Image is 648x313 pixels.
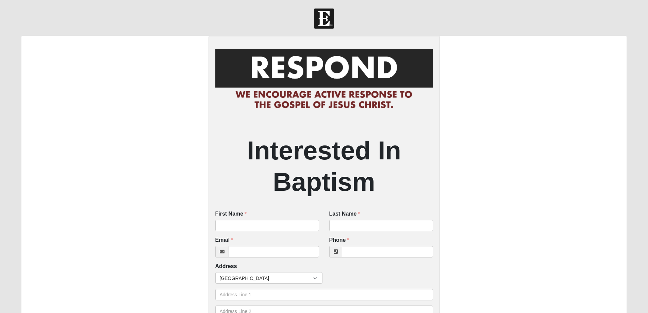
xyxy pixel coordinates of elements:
img: RespondCardHeader.png [215,43,433,115]
img: Church of Eleven22 Logo [314,9,334,29]
label: Last Name [329,210,360,218]
h2: Interested In Baptism [215,135,433,197]
label: Address [215,263,237,270]
label: Phone [329,236,349,244]
label: First Name [215,210,247,218]
span: [GEOGRAPHIC_DATA] [220,272,313,284]
input: Address Line 1 [215,289,433,300]
label: Email [215,236,233,244]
